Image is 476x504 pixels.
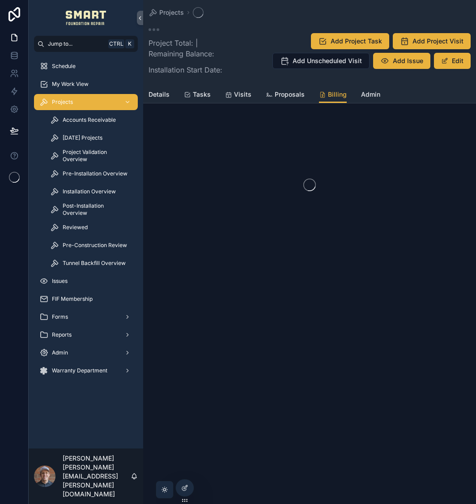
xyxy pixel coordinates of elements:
button: Jump to...CtrlK [34,36,138,52]
span: Schedule [52,63,76,70]
span: Admin [52,349,68,356]
button: Add Project Task [311,33,389,49]
span: Installation Overview [63,188,116,195]
span: Proposals [275,90,305,99]
span: Ctrl [108,39,124,48]
span: Add Project Task [331,37,382,46]
a: Forms [34,309,138,325]
a: Warranty Department [34,363,138,379]
span: Tunnel Backfill Overview [63,260,126,267]
a: Reports [34,327,138,343]
button: Add Project Visit [393,33,471,49]
span: Pre-Construction Review [63,242,127,249]
button: Add Issue [373,53,430,69]
a: Pre-Installation Overview [45,166,138,182]
span: K [126,40,133,47]
div: scrollable content [29,52,143,390]
span: Reports [52,331,72,338]
span: Post-Installation Overview [63,202,129,217]
span: Billing [328,90,347,99]
a: Installation Overview [45,184,138,200]
span: Visits [234,90,251,99]
p: Installation Start Date: [149,64,225,75]
p: Project Total: | Remaining Balance: [149,38,225,59]
span: Add Project Visit [412,37,463,46]
span: Issues [52,278,68,285]
a: Tasks [184,86,211,104]
a: Visits [225,86,251,104]
span: Reviewed [63,224,88,231]
img: App logo [66,11,106,25]
span: Details [149,90,170,99]
span: Projects [52,98,73,106]
a: My Work View [34,76,138,92]
a: Reviewed [45,219,138,235]
a: Post-Installation Overview [45,201,138,218]
button: Edit [434,53,471,69]
span: Pre-Installation Overview [63,170,127,177]
span: FIF Membership [52,295,93,303]
button: Add Unscheduled Visit [272,53,370,69]
a: Details [149,86,170,104]
a: Schedule [34,58,138,74]
span: Forms [52,313,68,320]
a: Projects [34,94,138,110]
span: Projects [159,8,184,17]
p: [PERSON_NAME] [PERSON_NAME][EMAIL_ADDRESS][PERSON_NAME][DOMAIN_NAME] [63,454,131,499]
span: Project Validation Overview [63,149,129,163]
a: Billing [319,86,347,103]
span: Add Unscheduled Visit [293,56,362,65]
span: Admin [361,90,380,99]
a: [DATE] Projects [45,130,138,146]
span: Warranty Department [52,367,107,374]
a: FIF Membership [34,291,138,307]
a: Issues [34,273,138,289]
a: Project Validation Overview [45,148,138,164]
span: Add Issue [393,56,423,65]
span: My Work View [52,81,89,88]
span: Jump to... [48,40,105,47]
a: Admin [34,345,138,361]
span: Accounts Receivable [63,116,116,124]
a: Proposals [266,86,305,104]
span: [DATE] Projects [63,134,102,141]
a: Pre-Construction Review [45,237,138,253]
a: Admin [361,86,380,104]
span: Tasks [193,90,211,99]
a: Accounts Receivable [45,112,138,128]
a: Tunnel Backfill Overview [45,255,138,271]
a: Projects [149,8,184,17]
